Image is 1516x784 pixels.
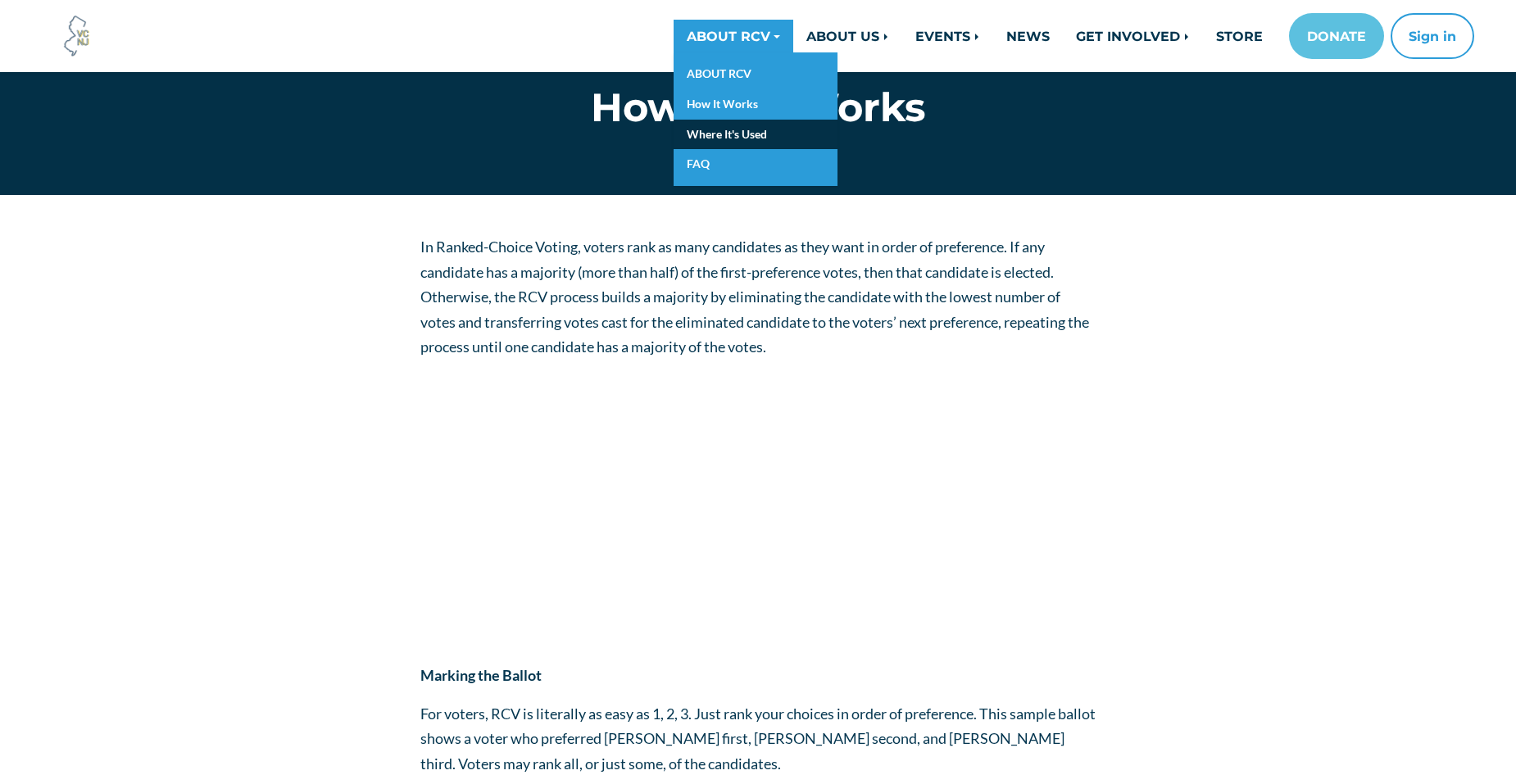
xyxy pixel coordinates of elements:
[407,13,1474,59] nav: Main navigation
[902,20,993,52] a: EVENTS
[674,120,837,150] a: Where It's Used
[420,84,1096,131] h1: How RCV Works
[420,373,912,650] iframe: What is Ranked Choice Voting?
[420,238,1089,356] span: In Ranked-Choice Voting, voters rank as many candidates as they want in order of preference. If a...
[674,149,837,179] a: FAQ
[1289,13,1384,59] a: DONATE
[993,20,1063,52] a: NEWS
[674,52,837,186] div: ABOUT RCV
[55,14,99,58] img: Voter Choice NJ
[420,666,542,684] strong: Marking the Ballot
[420,705,1096,773] span: For voters, RCV is literally as easy as 1, 2, 3. Just rank your choices in order of preference. T...
[674,59,837,89] a: ABOUT RCV
[674,89,837,120] a: How It Works
[674,20,793,52] a: ABOUT RCV
[793,20,902,52] a: ABOUT US
[1391,13,1474,59] button: Sign in or sign up
[1203,20,1276,52] a: STORE
[1063,20,1203,52] a: GET INVOLVED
